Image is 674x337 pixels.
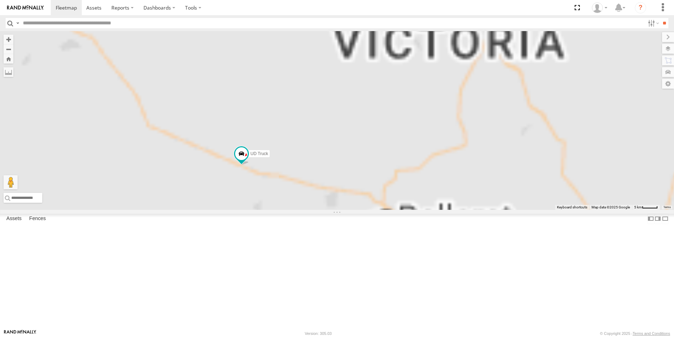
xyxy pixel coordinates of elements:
label: Measure [4,67,13,77]
label: Hide Summary Table [662,214,669,224]
span: UD Truck [251,152,268,156]
label: Search Filter Options [645,18,660,28]
button: Zoom in [4,35,13,44]
a: Visit our Website [4,330,36,337]
div: Version: 305.03 [305,331,332,336]
label: Fences [26,214,49,224]
a: Terms [663,206,671,209]
label: Map Settings [662,79,674,89]
label: Dock Summary Table to the Left [647,214,654,224]
button: Zoom out [4,44,13,54]
div: © Copyright 2025 - [600,331,670,336]
button: Keyboard shortcuts [557,205,587,210]
button: Map Scale: 5 km per 41 pixels [632,205,660,210]
a: Terms and Conditions [633,331,670,336]
span: Map data ©2025 Google [592,205,630,209]
div: Hilton May [589,2,610,13]
label: Assets [3,214,25,224]
button: Drag Pegman onto the map to open Street View [4,175,18,189]
label: Dock Summary Table to the Right [654,214,661,224]
img: rand-logo.svg [7,5,44,10]
label: Search Query [15,18,20,28]
span: 5 km [634,205,642,209]
i: ? [635,2,646,13]
button: Zoom Home [4,54,13,64]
